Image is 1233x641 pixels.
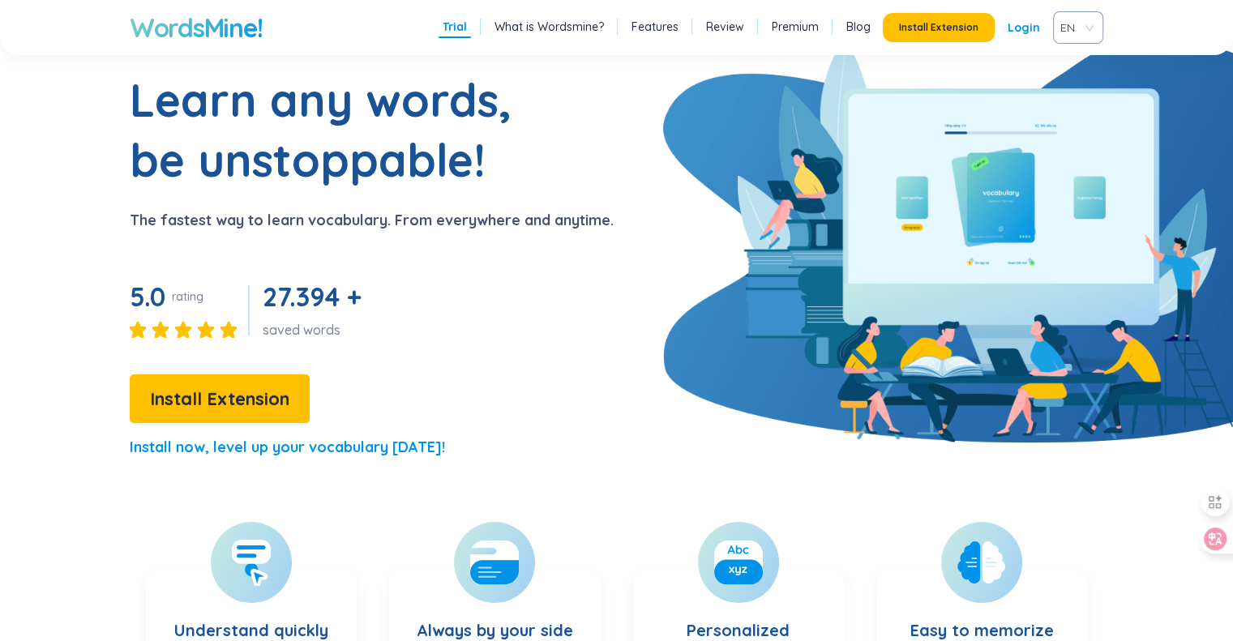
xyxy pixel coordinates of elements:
div: saved words [263,321,367,339]
button: Install Extension [883,13,995,42]
span: VIE [1060,15,1090,40]
a: Features [631,19,679,35]
p: Install now, level up your vocabulary [DATE]! [130,436,445,459]
a: Install Extension [130,392,310,408]
div: rating [172,288,203,305]
a: Login [1008,13,1040,42]
span: 5.0 [130,280,165,313]
span: Install Extension [150,385,289,413]
span: 27.394 + [263,280,361,313]
a: WordsMine! [130,11,262,44]
span: Install Extension [899,21,978,34]
a: Premium [772,19,819,35]
h1: Learn any words, be unstoppable! [130,70,535,190]
button: Install Extension [130,374,310,423]
a: What is Wordsmine? [494,19,604,35]
a: Review [706,19,744,35]
a: Trial [443,19,467,35]
a: Blog [846,19,871,35]
p: The fastest way to learn vocabulary. From everywhere and anytime. [130,209,614,232]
